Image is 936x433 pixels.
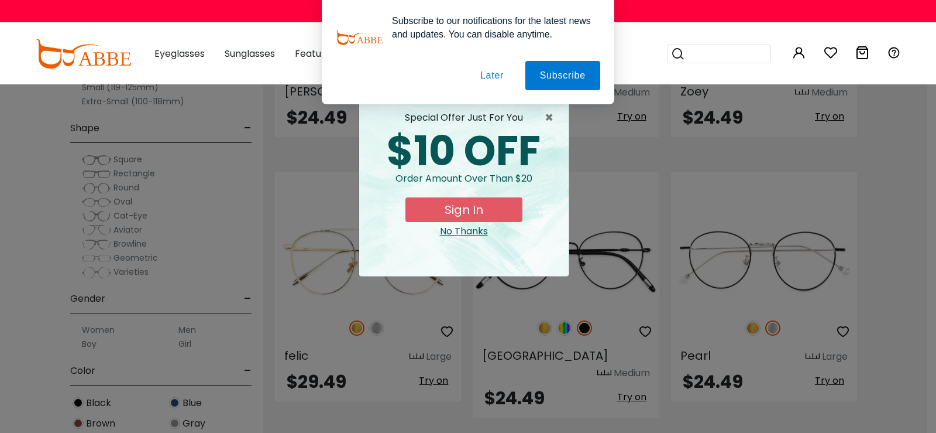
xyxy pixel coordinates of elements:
[466,61,518,90] button: Later
[369,172,559,197] div: Order amount over than $20
[405,197,522,222] button: Sign In
[545,111,559,125] button: Close
[369,224,559,238] div: Close
[383,14,600,41] div: Subscribe to our notifications for the latest news and updates. You can disable anytime.
[369,111,559,125] div: special offer just for you
[545,111,559,125] span: ×
[369,131,559,172] div: $10 OFF
[525,61,600,90] button: Subscribe
[336,14,383,61] img: notification icon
